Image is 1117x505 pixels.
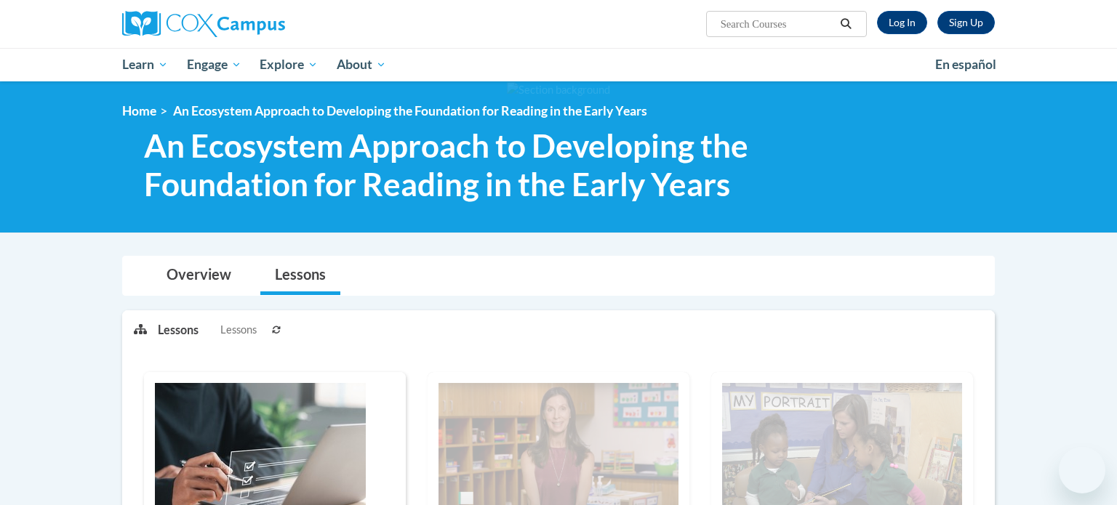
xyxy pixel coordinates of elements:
a: About [327,48,396,81]
span: En español [935,57,996,72]
span: About [337,56,386,73]
div: Main menu [100,48,1017,81]
a: Home [122,103,156,118]
span: Explore [260,56,318,73]
a: Cox Campus [122,11,399,37]
a: Learn [113,48,177,81]
iframe: Button to launch messaging window [1059,447,1105,493]
i:  [840,19,853,30]
input: Search Courses [719,15,836,33]
a: Overview [152,256,246,295]
span: Engage [187,56,241,73]
span: Learn [122,56,168,73]
button: Search [836,15,857,33]
a: Explore [250,48,327,81]
span: An Ecosystem Approach to Developing the Foundation for Reading in the Early Years [144,126,793,203]
span: An Ecosystem Approach to Developing the Foundation for Reading in the Early Years [173,103,647,118]
a: Lessons [260,256,340,295]
p: Lessons [158,322,199,338]
a: Engage [177,48,251,81]
img: Section background [507,82,610,98]
a: Register [937,11,995,34]
a: Log In [877,11,927,34]
img: Cox Campus [122,11,285,37]
span: Lessons [220,322,257,338]
a: En español [926,49,1006,80]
